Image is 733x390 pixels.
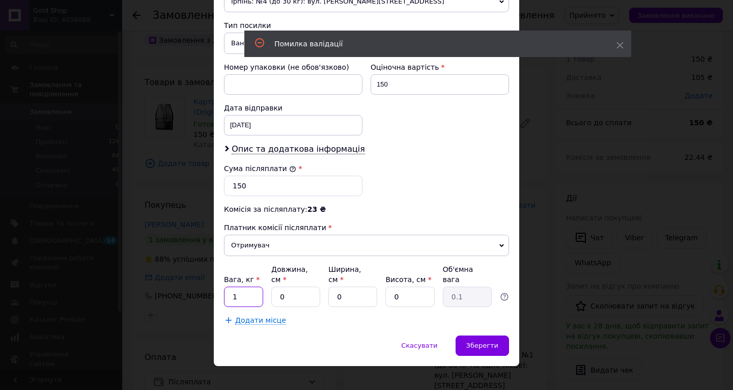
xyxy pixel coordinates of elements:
[224,224,326,232] span: Платник комісії післяплати
[224,103,362,113] div: Дата відправки
[328,265,361,284] label: Ширина, см
[224,21,271,30] span: Тип посилки
[466,342,498,349] span: Зберегти
[235,316,286,325] span: Додати місце
[443,264,492,285] div: Об'ємна вага
[224,275,260,284] label: Вага, кг
[224,164,296,173] label: Сума післяплати
[232,144,365,154] span: Опис та додаткова інформація
[274,39,591,49] div: Помилка валідації
[371,62,509,72] div: Оціночна вартість
[385,275,431,284] label: Висота, см
[224,33,509,54] span: Вантаж
[401,342,437,349] span: Скасувати
[224,62,362,72] div: Номер упаковки (не обов'язково)
[307,205,326,213] span: 23 ₴
[271,265,308,284] label: Довжина, см
[224,235,509,256] span: Отримувач
[224,204,509,214] div: Комісія за післяплату:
